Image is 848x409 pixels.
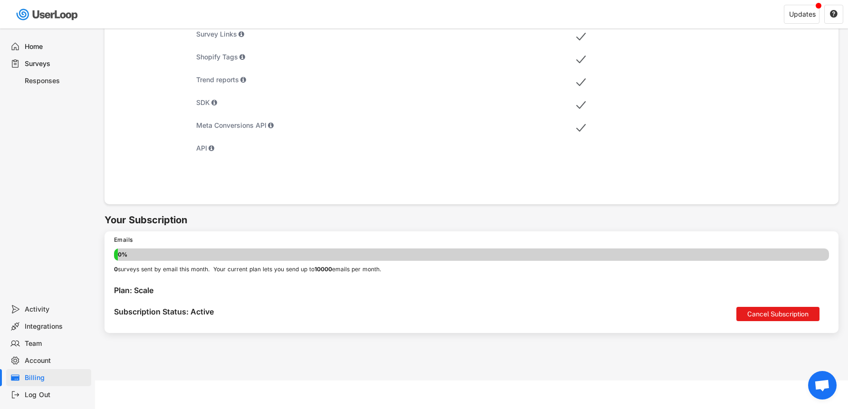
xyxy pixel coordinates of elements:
div: Surveys [25,59,87,68]
text:  [830,10,838,18]
img: MobileAcceptMajor.svg [576,121,586,135]
img: MobileAcceptMajor.svg [576,75,586,89]
div: Updates [789,11,816,18]
img: MobileAcceptMajor.svg [576,52,586,67]
div: Shopify Tags [196,52,557,62]
div: Emails [114,236,210,244]
div: SDK [196,98,557,107]
h6: Your Subscription [105,214,848,227]
div: Plan: Scale [114,285,829,297]
button:  [829,10,838,19]
div: surveys sent by email this month. Your current plan lets you send up to emails per month. [114,266,829,274]
div: Meta Conversions API [196,121,557,130]
strong: 10000 [314,266,332,273]
button: Cancel Subscription [736,307,819,321]
div: API [196,143,557,153]
img: userloop-logo-01.svg [14,5,81,24]
img: MobileAcceptMajor.svg [576,29,586,44]
div: Integrations [25,322,87,331]
div: Billing [25,373,87,382]
strong: 0 [114,266,118,273]
div: Home [25,42,87,51]
div: Account [25,356,87,365]
div: Responses [25,76,87,86]
div: 0% [116,248,827,261]
div: Subscription Status: Active [114,307,736,319]
div: Open chat [808,371,837,399]
div: Activity [25,305,87,314]
div: Team [25,339,87,348]
div: Log Out [25,390,87,399]
img: MobileAcceptMajor.svg [576,98,586,112]
div: Survey Links [196,29,557,39]
div: Trend reports [196,75,557,85]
